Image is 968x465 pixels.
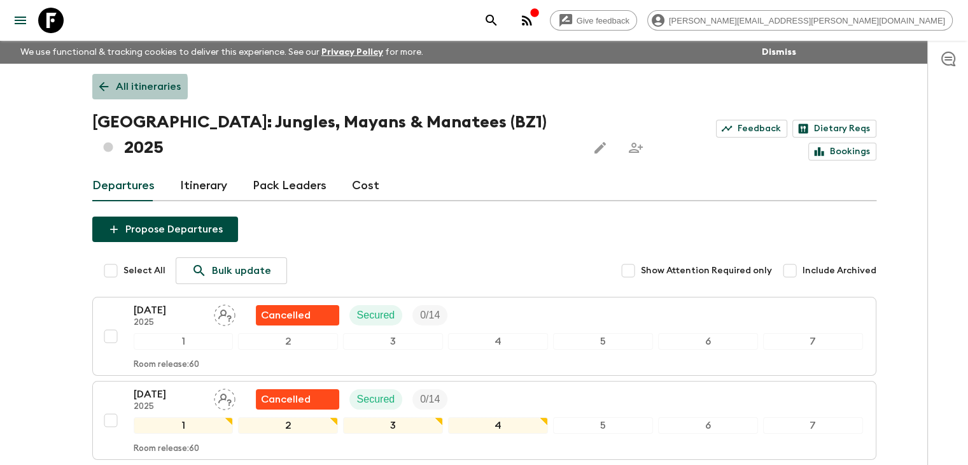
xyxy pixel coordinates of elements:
p: 2025 [134,402,204,412]
button: [DATE]2025Assign pack leaderFlash Pack cancellationSecuredTrip Fill1234567Room release:60 [92,381,876,460]
a: Feedback [716,120,787,138]
button: Edit this itinerary [587,135,613,161]
a: Bulk update [176,257,287,284]
p: All itineraries [116,79,181,94]
button: search adventures [479,8,504,33]
div: 3 [343,417,443,434]
div: 2 [238,333,338,350]
div: Trip Fill [412,389,447,410]
a: Dietary Reqs [792,120,876,138]
div: Secured [349,389,403,410]
span: Assign pack leader [214,308,235,318]
div: 7 [763,333,863,350]
a: Privacy Policy [321,48,383,57]
h1: [GEOGRAPHIC_DATA]: Jungles, Mayans & Manatees (BZ1) 2025 [92,110,577,161]
button: menu [8,8,33,33]
button: Propose Departures [92,217,238,242]
p: 2025 [134,318,204,328]
div: 6 [658,417,758,434]
div: 1 [134,333,234,350]
p: Secured [357,308,395,323]
p: [DATE] [134,303,204,318]
div: 3 [343,333,443,350]
div: Secured [349,305,403,325]
a: Pack Leaders [253,171,326,201]
span: Include Archived [803,264,876,277]
p: Cancelled [261,392,311,407]
p: Secured [357,392,395,407]
span: Select All [123,264,165,277]
div: Trip Fill [412,305,447,325]
div: 7 [763,417,863,434]
span: Share this itinerary [623,135,649,161]
p: 0 / 14 [420,392,440,407]
div: 5 [553,333,653,350]
span: Assign pack leader [214,392,235,403]
span: Give feedback [570,16,636,25]
p: Room release: 60 [134,444,199,454]
button: Dismiss [759,43,799,61]
div: 6 [658,333,758,350]
p: 0 / 14 [420,308,440,323]
a: Departures [92,171,155,201]
span: Show Attention Required only [641,264,772,277]
p: Room release: 60 [134,360,199,370]
a: Itinerary [180,171,227,201]
div: 4 [448,333,548,350]
a: Give feedback [550,10,637,31]
div: 2 [238,417,338,434]
p: Cancelled [261,308,311,323]
div: 5 [553,417,653,434]
div: Flash Pack cancellation [256,389,339,410]
a: Cost [352,171,379,201]
a: All itineraries [92,74,188,99]
div: 4 [448,417,548,434]
span: [PERSON_NAME][EMAIL_ADDRESS][PERSON_NAME][DOMAIN_NAME] [662,16,952,25]
div: [PERSON_NAME][EMAIL_ADDRESS][PERSON_NAME][DOMAIN_NAME] [647,10,953,31]
p: We use functional & tracking cookies to deliver this experience. See our for more. [15,41,428,64]
div: 1 [134,417,234,434]
button: [DATE]2025Assign pack leaderFlash Pack cancellationSecuredTrip Fill1234567Room release:60 [92,297,876,376]
a: Bookings [808,143,876,161]
p: Bulk update [212,263,271,278]
p: [DATE] [134,387,204,402]
div: Flash Pack cancellation [256,305,339,325]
